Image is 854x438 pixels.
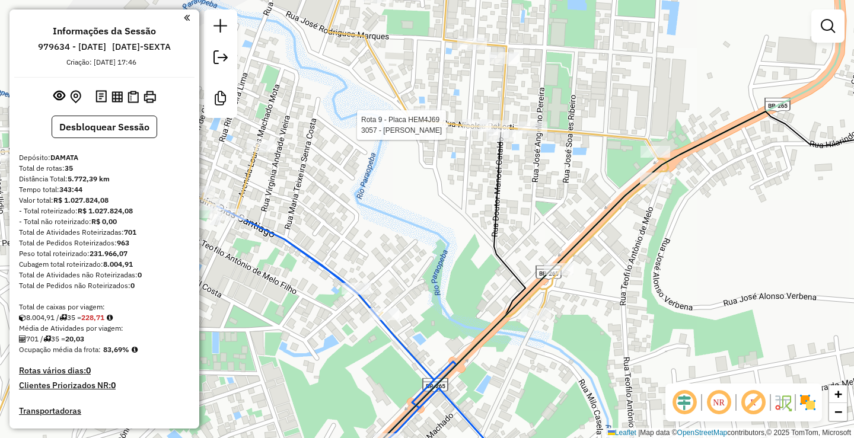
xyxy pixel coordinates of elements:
strong: 0 [86,365,91,376]
span: + [834,386,842,401]
a: OpenStreetMap [677,429,728,437]
button: Logs desbloquear sessão [93,88,109,106]
i: Meta Caixas/viagem: 238,00 Diferença: -9,29 [107,314,113,321]
div: Total de Atividades não Roteirizadas: [19,270,190,280]
strong: 20,03 [65,334,84,343]
strong: 343:44 [59,185,82,194]
div: Depósito: [19,152,190,163]
strong: R$ 1.027.824,08 [78,206,133,215]
div: Valor total: [19,195,190,206]
div: Cubagem total roteirizado: [19,259,190,270]
a: Nova sessão e pesquisa [209,14,232,41]
strong: 5.772,39 km [68,174,110,183]
h6: [DATE]-SEXTA [112,41,171,52]
h4: Informações da Sessão [53,25,156,37]
div: Tempo total: [19,184,190,195]
button: Visualizar relatório de Roteirização [109,88,125,104]
h4: Rotas vários dias: [19,366,190,376]
strong: 701 [124,228,136,236]
span: Ocultar deslocamento [670,388,699,417]
button: Exibir sessão original [51,87,68,106]
button: Imprimir Rotas [141,88,158,105]
div: - Total não roteirizado: [19,216,190,227]
img: Exibir/Ocultar setores [798,393,817,412]
a: Criar modelo [209,87,232,113]
strong: 963 [117,238,129,247]
strong: DAMATA [50,153,78,162]
a: Clique aqui para minimizar o painel [184,11,190,24]
i: Total de rotas [43,335,51,343]
div: Total de Atividades Roteirizadas: [19,227,190,238]
a: Zoom out [829,403,847,421]
div: 701 / 35 = [19,334,190,344]
button: Visualizar Romaneio [125,88,141,105]
button: Desbloquear Sessão [52,116,157,138]
strong: 8.004,91 [103,260,133,268]
h6: 979634 - [DATE] [38,41,106,52]
i: Total de Atividades [19,335,26,343]
em: Média calculada utilizando a maior ocupação (%Peso ou %Cubagem) de cada rota da sessão. Rotas cro... [132,346,138,353]
strong: 83,69% [103,345,129,354]
a: Leaflet [608,429,636,437]
div: Distância Total: [19,174,190,184]
div: Peso total roteirizado: [19,248,190,259]
a: Exibir filtros [816,14,840,38]
strong: 0 [111,380,116,391]
strong: 231.966,07 [90,249,128,258]
button: Centralizar mapa no depósito ou ponto de apoio [68,88,84,106]
span: | [638,429,640,437]
span: Exibir rótulo [739,388,767,417]
div: Média de Atividades por viagem: [19,323,190,334]
div: Criação: [DATE] 17:46 [62,57,141,68]
span: − [834,404,842,419]
span: Ocultar NR [705,388,733,417]
strong: 35 [65,164,73,172]
strong: R$ 0,00 [91,217,117,226]
div: Total de rotas: [19,163,190,174]
strong: R$ 1.027.824,08 [53,196,109,204]
i: Total de rotas [59,314,67,321]
div: Total de caixas por viagem: [19,302,190,312]
img: Fluxo de ruas [773,393,792,412]
div: Map data © contributors,© 2025 TomTom, Microsoft [605,428,854,438]
strong: 0 [130,281,135,290]
span: Ocupação média da frota: [19,345,101,354]
div: 8.004,91 / 35 = [19,312,190,323]
div: - Total roteirizado: [19,206,190,216]
div: Total de Pedidos não Roteirizados: [19,280,190,291]
h4: Clientes Priorizados NR: [19,381,190,391]
a: Exportar sessão [209,46,232,72]
h4: Transportadoras [19,406,190,416]
a: Zoom in [829,385,847,403]
strong: 0 [138,270,142,279]
i: Cubagem total roteirizado [19,314,26,321]
strong: 228,71 [81,313,104,322]
div: Total de Pedidos Roteirizados: [19,238,190,248]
